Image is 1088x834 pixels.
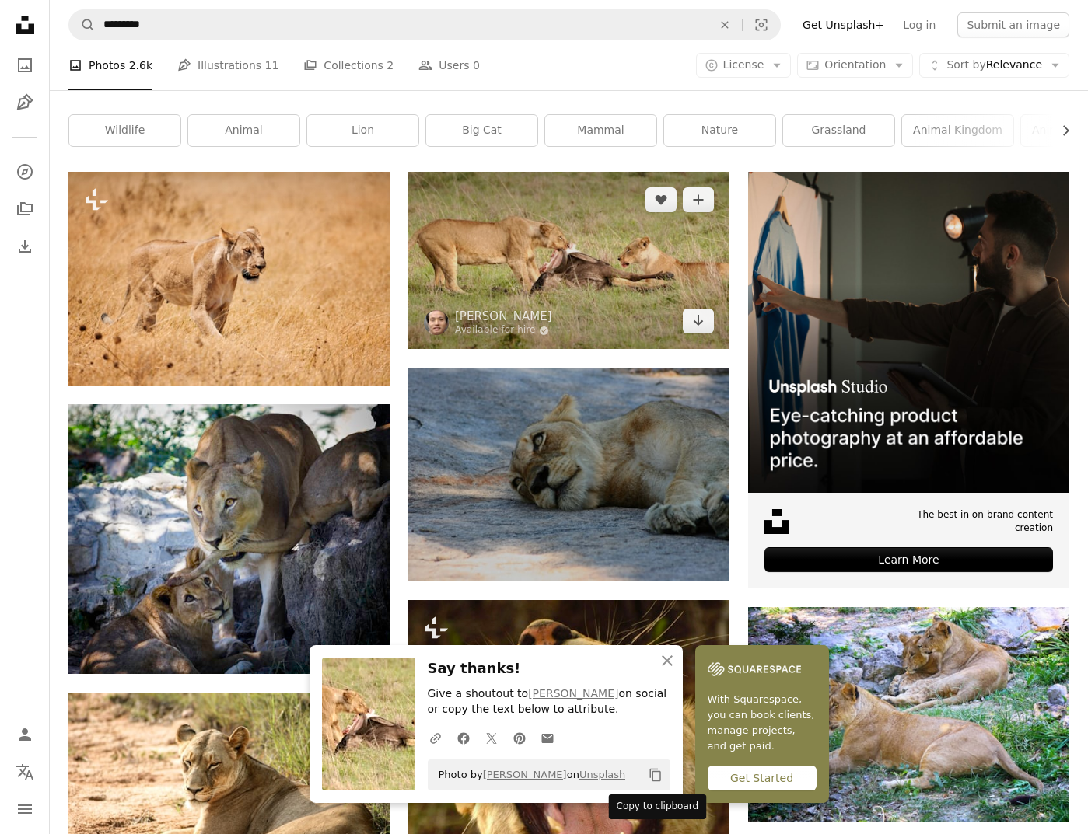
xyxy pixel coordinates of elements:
[424,310,449,335] img: Go to Hung Nguyen's profile
[68,404,390,674] img: a couple of lions standing next to each other
[188,115,299,146] a: animal
[408,794,729,808] a: View the photo by Marc Serota
[387,57,394,74] span: 2
[177,40,278,90] a: Illustrations 11
[9,231,40,262] a: Download History
[9,719,40,750] a: Log in / Sign up
[478,722,506,753] a: Share on Twitter
[69,10,96,40] button: Search Unsplash
[695,645,829,803] a: With Squarespace, you can book clients, manage projects, and get paid.Get Started
[68,792,390,806] a: a lion laying down on a dirt road
[303,40,394,90] a: Collections 2
[418,40,480,90] a: Users 0
[902,115,1013,146] a: animal kingdom
[9,87,40,118] a: Illustrations
[764,547,1053,572] div: Learn More
[723,58,764,71] span: License
[748,172,1069,493] img: file-1715714098234-25b8b4e9d8faimage
[793,12,894,37] a: Get Unsplash+
[473,57,480,74] span: 0
[748,707,1069,721] a: a couple of lions laying on top of a lush green field
[764,509,789,534] img: file-1631678316303-ed18b8b5cb9cimage
[748,607,1069,822] img: a couple of lions laying on top of a lush green field
[9,50,40,81] a: Photos
[455,324,552,337] a: Available for hire
[68,172,390,386] img: Wild lioness (Panthera leo) walks in the yellow savannah of Botswana.
[9,194,40,225] a: Collections
[708,658,801,681] img: file-1747939142011-51e5cc87e3c9
[9,9,40,44] a: Home — Unsplash
[534,722,561,753] a: Share over email
[426,115,537,146] a: big cat
[748,172,1069,588] a: The best in on-brand content creationLearn More
[683,309,714,333] a: Download
[645,187,677,212] button: Like
[483,769,567,780] a: [PERSON_NAME]
[708,692,817,754] span: With Squarespace, you can book clients, manage projects, and get paid.
[528,687,618,700] a: [PERSON_NAME]
[797,53,913,78] button: Orientation
[428,658,670,680] h3: Say thanks!
[9,156,40,187] a: Explore
[408,368,729,581] img: a close up of a lion laying on the ground
[431,762,626,787] span: Photo by on
[683,187,714,212] button: Add to Collection
[265,57,279,74] span: 11
[876,508,1053,535] span: The best in on-brand content creation
[664,115,775,146] a: nature
[783,115,894,146] a: grassland
[824,58,886,71] span: Orientation
[946,58,985,71] span: Sort by
[957,12,1069,37] button: Submit an image
[428,686,670,717] p: Give a shoutout to on social or copy the text below to attribute.
[307,115,418,146] a: lion
[506,722,534,753] a: Share on Pinterest
[609,794,707,819] div: Copy to clipboard
[408,172,729,349] img: a couple of lions that are standing in the grass
[894,12,945,37] a: Log in
[642,762,669,788] button: Copy to clipboard
[9,794,40,825] button: Menu
[68,271,390,285] a: Wild lioness (Panthera leo) walks in the yellow savannah of Botswana.
[579,769,625,780] a: Unsplash
[708,10,742,40] button: Clear
[408,253,729,267] a: a couple of lions that are standing in the grass
[455,309,552,324] a: [PERSON_NAME]
[946,58,1042,73] span: Relevance
[68,532,390,546] a: a couple of lions standing next to each other
[69,115,180,146] a: wildlife
[68,9,781,40] form: Find visuals sitewide
[408,467,729,481] a: a close up of a lion laying on the ground
[743,10,780,40] button: Visual search
[1051,115,1069,146] button: scroll list to the right
[450,722,478,753] a: Share on Facebook
[708,766,817,790] div: Get Started
[696,53,792,78] button: License
[9,756,40,787] button: Language
[919,53,1069,78] button: Sort byRelevance
[545,115,656,146] a: mammal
